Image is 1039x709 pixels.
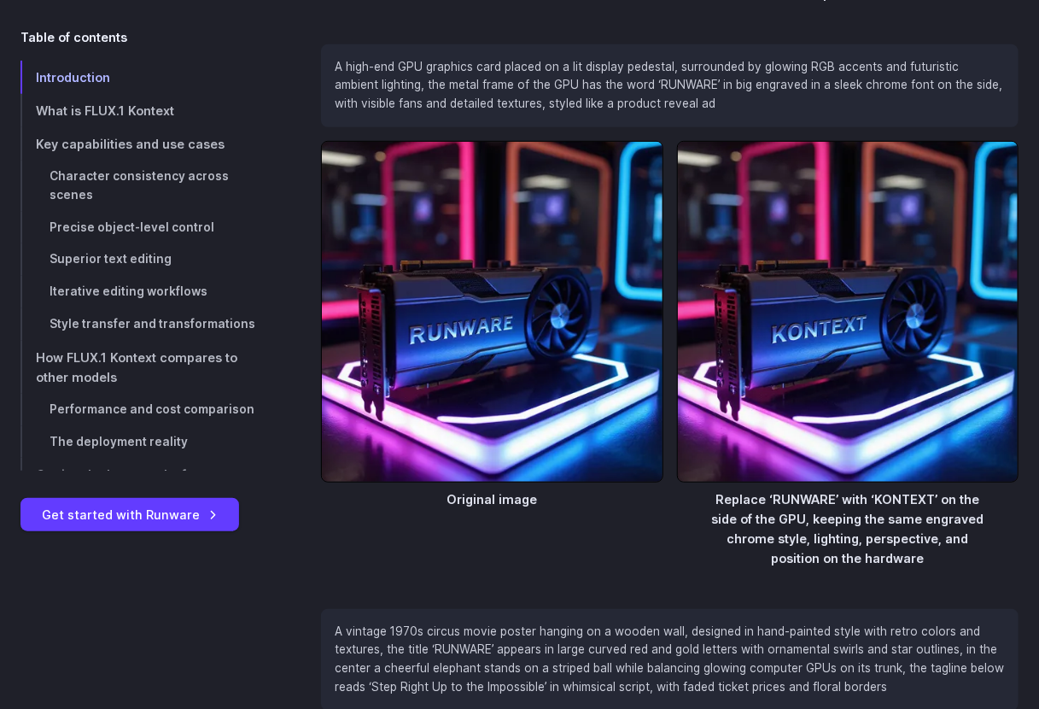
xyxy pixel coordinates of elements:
span: Precise object-level control [50,220,214,234]
span: Key capabilities and use cases [36,137,225,151]
a: Getting the best results from instruction-based editing [20,458,266,511]
span: Character consistency across scenes [50,169,229,202]
span: The deployment reality [50,435,188,448]
a: Get started with Runware [20,498,239,531]
figcaption: Replace ‘RUNWARE’ with ‘KONTEXT’ on the side of the GPU, keeping the same engraved chrome style, ... [677,483,1019,568]
img: A high-end GPU graphics card placed on a lit display pedestal, surrounded by glowing RGB accents ... [321,141,663,483]
span: Introduction [36,70,110,85]
a: Style transfer and transformations [20,308,266,341]
a: Key capabilities and use cases [20,127,266,161]
span: Superior text editing [50,252,172,266]
span: How FLUX.1 Kontext compares to other models [36,350,237,384]
span: Getting the best results from instruction-based editing [36,467,211,501]
span: Performance and cost comparison [50,402,254,416]
p: A vintage 1970s circus movie poster hanging on a wooden wall, designed in hand-painted style with... [335,623,1005,697]
span: Iterative editing workflows [50,284,207,298]
a: Iterative editing workflows [20,276,266,308]
a: Performance and cost comparison [20,394,266,426]
span: Table of contents [20,27,127,47]
img: A high-end GPU graphics card placed on a lit display pedestal, surrounded by glowing RGB accents ... [677,141,1019,483]
p: A high-end GPU graphics card placed on a lit display pedestal, surrounded by glowing RGB accents ... [335,58,1005,114]
a: Superior text editing [20,243,266,276]
a: Character consistency across scenes [20,161,266,212]
a: Introduction [20,61,266,94]
a: How FLUX.1 Kontext compares to other models [20,341,266,394]
a: The deployment reality [20,426,266,459]
span: Style transfer and transformations [50,317,255,331]
a: What is FLUX.1 Kontext [20,94,266,127]
span: What is FLUX.1 Kontext [36,103,174,118]
a: Precise object-level control [20,212,266,244]
figcaption: Original image [321,483,663,509]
